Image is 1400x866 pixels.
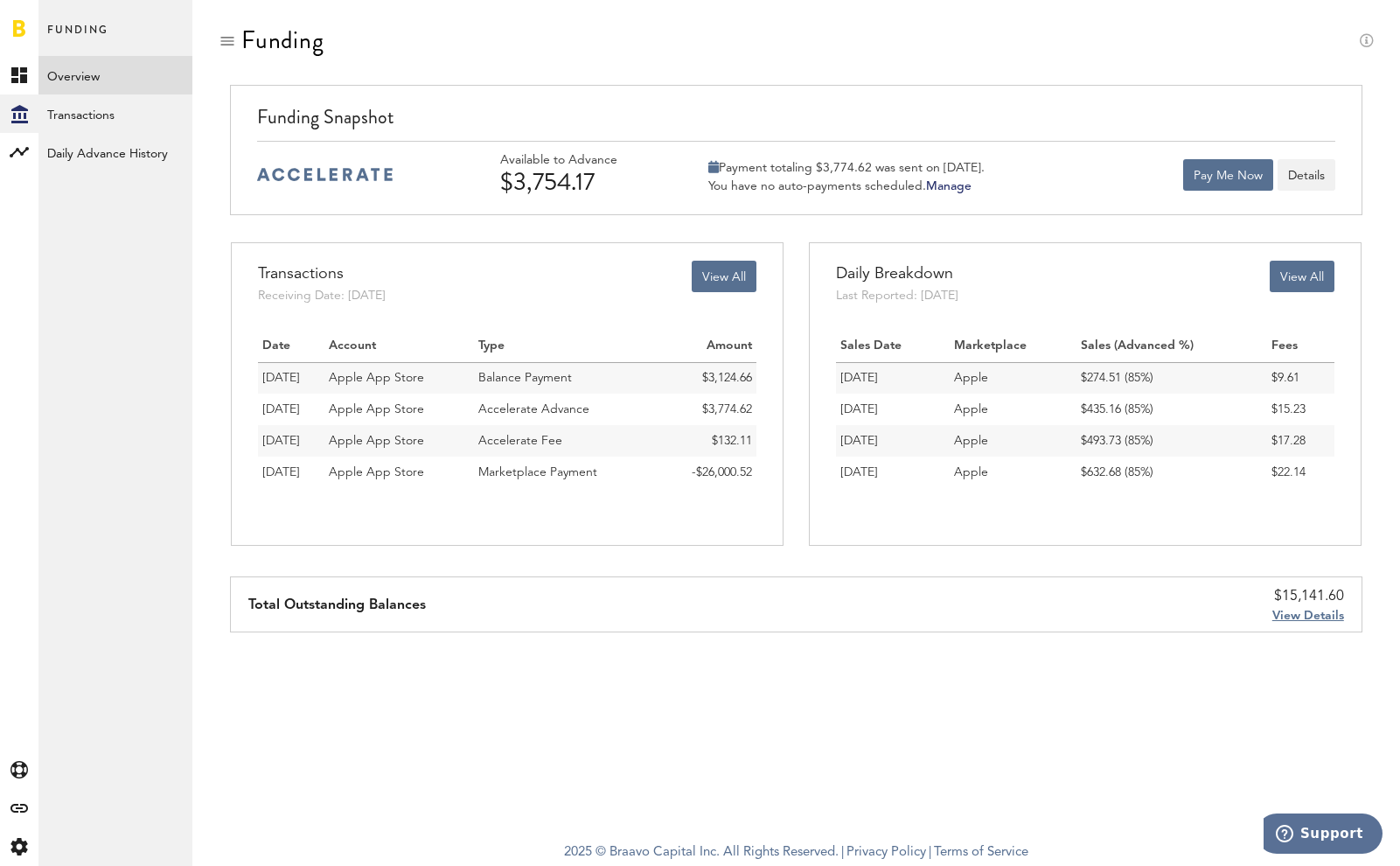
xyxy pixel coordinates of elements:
span: [DATE] [262,435,300,447]
th: Fees [1267,331,1334,362]
div: Funding Snapshot [257,103,1335,141]
td: Apple [950,425,1077,457]
th: Account [324,331,474,362]
td: Accelerate Fee [474,425,658,457]
div: You have no auto-payments scheduled. [708,178,985,194]
td: [DATE] [836,457,950,488]
span: Apple App Store [329,435,424,447]
span: $132.11 [712,435,752,447]
td: Accelerate Advance [474,394,658,425]
td: Balance Payment [474,362,658,394]
a: Daily Advance History [38,133,192,171]
td: [DATE] [836,425,950,457]
div: $3,754.17 [500,168,666,196]
span: -$26,000.52 [692,466,752,478]
td: 09/05/25 [258,362,324,394]
span: View Details [1272,610,1344,622]
td: $3,774.62 [658,394,756,425]
th: Date [258,331,324,362]
div: Total Outstanding Balances [248,577,426,632]
td: Apple App Store [324,425,474,457]
div: Daily Breakdown [836,261,958,287]
td: 09/04/25 [258,394,324,425]
td: $274.51 (85%) [1076,362,1267,394]
td: $17.28 [1267,425,1334,457]
button: Details [1278,159,1335,191]
span: Marketplace Payment [478,466,597,478]
button: Pay Me Now [1183,159,1273,191]
td: -$26,000.52 [658,457,756,488]
td: Apple App Store [324,394,474,425]
td: Apple App Store [324,362,474,394]
td: Apple [950,394,1077,425]
div: Payment totaling $3,774.62 was sent on [DATE]. [708,160,985,176]
span: [DATE] [262,403,300,416]
td: [DATE] [836,394,950,425]
span: Apple App Store [329,372,424,384]
td: $22.14 [1267,457,1334,488]
a: Terms of Service [934,846,1028,859]
td: Apple [950,457,1077,488]
a: Manage [926,180,972,192]
div: Funding [241,26,324,54]
th: Sales Date [836,331,950,362]
td: 09/04/25 [258,425,324,457]
th: Type [474,331,658,362]
th: Marketplace [950,331,1077,362]
td: $435.16 (85%) [1076,394,1267,425]
span: 2025 © Braavo Capital Inc. All Rights Reserved. [564,840,839,866]
span: Funding [47,19,108,56]
iframe: Opens a widget where you can find more information [1264,814,1383,857]
div: Receiving Date: [DATE] [258,287,386,304]
span: Balance Payment [478,372,572,384]
span: Accelerate Fee [478,435,562,447]
td: Marketplace Payment [474,457,658,488]
td: Apple App Store [324,457,474,488]
th: Sales (Advanced %) [1076,331,1267,362]
a: Overview [38,56,192,94]
button: View All [1270,261,1334,292]
span: Apple App Store [329,403,424,416]
td: 09/04/25 [258,457,324,488]
div: $15,141.60 [1272,586,1344,607]
td: Apple [950,362,1077,394]
img: accelerate-medium-blue-logo.svg [257,168,393,181]
span: Accelerate Advance [478,403,589,416]
span: $3,774.62 [702,403,752,416]
th: Amount [658,331,756,362]
a: Privacy Policy [846,846,926,859]
div: Available to Advance [500,153,666,168]
td: $493.73 (85%) [1076,425,1267,457]
td: $632.68 (85%) [1076,457,1267,488]
div: Transactions [258,261,386,287]
td: $132.11 [658,425,756,457]
div: Last Reported: [DATE] [836,287,958,304]
a: Transactions [38,94,192,133]
td: $9.61 [1267,362,1334,394]
span: $3,124.66 [702,372,752,384]
td: [DATE] [836,362,950,394]
button: View All [692,261,756,292]
span: [DATE] [262,466,300,478]
span: [DATE] [262,372,300,384]
span: Apple App Store [329,466,424,478]
td: $3,124.66 [658,362,756,394]
td: $15.23 [1267,394,1334,425]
